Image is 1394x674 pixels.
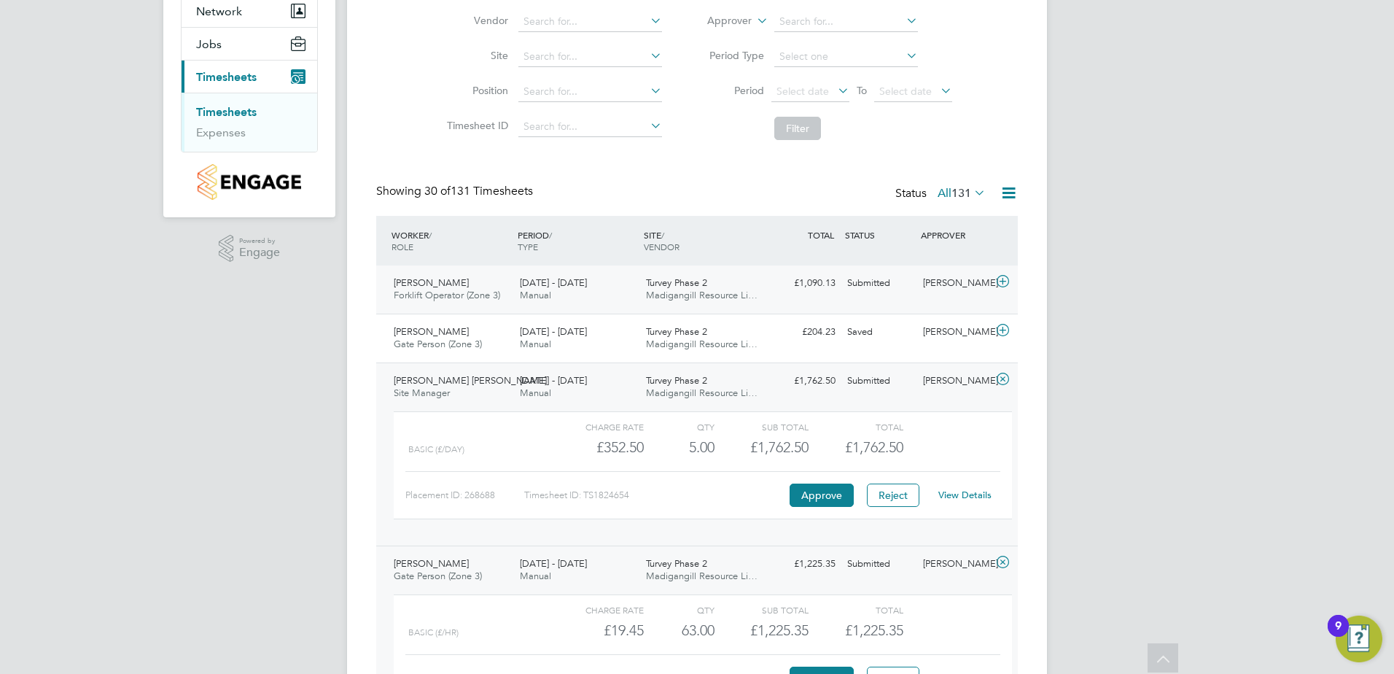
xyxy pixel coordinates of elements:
[714,601,809,619] div: Sub Total
[646,338,758,350] span: Madigangill Resource Li…
[644,418,714,435] div: QTY
[443,84,508,97] label: Position
[917,320,993,344] div: [PERSON_NAME]
[520,338,551,350] span: Manual
[520,570,551,582] span: Manual
[644,619,714,643] div: 63.00
[518,117,662,137] input: Search for...
[917,271,993,295] div: [PERSON_NAME]
[520,387,551,399] span: Manual
[443,14,508,27] label: Vendor
[809,601,903,619] div: Total
[196,125,246,139] a: Expenses
[852,81,871,100] span: To
[809,418,903,435] div: Total
[520,374,587,387] span: [DATE] - [DATE]
[181,164,318,200] a: Go to home page
[520,557,587,570] span: [DATE] - [DATE]
[394,557,469,570] span: [PERSON_NAME]
[239,235,280,247] span: Powered by
[518,82,662,102] input: Search for...
[514,222,640,260] div: PERIOD
[394,387,450,399] span: Site Manager
[394,374,547,387] span: [PERSON_NAME] [PERSON_NAME]
[408,444,464,454] span: Basic (£/day)
[766,320,841,344] div: £204.23
[646,557,707,570] span: Turvey Phase 2
[443,49,508,62] label: Site
[714,418,809,435] div: Sub Total
[841,271,917,295] div: Submitted
[196,105,257,119] a: Timesheets
[550,601,644,619] div: Charge rate
[239,247,280,259] span: Engage
[429,229,432,241] span: /
[520,325,587,338] span: [DATE] - [DATE]
[392,241,413,252] span: ROLE
[841,552,917,576] div: Submitted
[405,484,524,507] div: Placement ID: 268688
[518,12,662,32] input: Search for...
[394,289,500,301] span: Forklift Operator (Zone 3)
[424,184,533,198] span: 131 Timesheets
[394,570,482,582] span: Gate Person (Zone 3)
[408,627,459,638] span: Basic (£/HR)
[1336,616,1382,662] button: Open Resource Center, 9 new notifications
[550,619,644,643] div: £19.45
[388,222,514,260] div: WORKER
[646,276,707,289] span: Turvey Phase 2
[766,369,841,393] div: £1,762.50
[841,320,917,344] div: Saved
[845,438,903,456] span: £1,762.50
[895,184,989,204] div: Status
[376,184,536,199] div: Showing
[766,552,841,576] div: £1,225.35
[661,229,664,241] span: /
[644,435,714,460] div: 5.00
[867,484,919,507] button: Reject
[938,489,992,501] a: View Details
[698,49,764,62] label: Period Type
[774,12,918,32] input: Search for...
[917,222,993,248] div: APPROVER
[520,289,551,301] span: Manual
[196,37,222,51] span: Jobs
[394,325,469,338] span: [PERSON_NAME]
[714,435,809,460] div: £1,762.50
[646,570,758,582] span: Madigangill Resource Li…
[951,186,971,201] span: 131
[424,184,451,198] span: 30 of
[520,276,587,289] span: [DATE] - [DATE]
[443,119,508,132] label: Timesheet ID
[394,338,482,350] span: Gate Person (Zone 3)
[198,164,300,200] img: countryside-properties-logo-retina.png
[196,4,242,18] span: Network
[518,47,662,67] input: Search for...
[182,28,317,60] button: Jobs
[917,369,993,393] div: [PERSON_NAME]
[549,229,552,241] span: /
[646,387,758,399] span: Madigangill Resource Li…
[766,271,841,295] div: £1,090.13
[686,14,752,28] label: Approver
[524,484,786,507] div: Timesheet ID: TS1824654
[182,61,317,93] button: Timesheets
[845,621,903,639] span: £1,225.35
[774,117,821,140] button: Filter
[879,85,932,98] span: Select date
[646,289,758,301] span: Madigangill Resource Li…
[776,85,829,98] span: Select date
[196,70,257,84] span: Timesheets
[774,47,918,67] input: Select one
[550,418,644,435] div: Charge rate
[394,276,469,289] span: [PERSON_NAME]
[640,222,766,260] div: SITE
[938,186,986,201] label: All
[646,374,707,387] span: Turvey Phase 2
[790,484,854,507] button: Approve
[644,241,680,252] span: VENDOR
[550,435,644,460] div: £352.50
[698,84,764,97] label: Period
[518,241,538,252] span: TYPE
[182,93,317,152] div: Timesheets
